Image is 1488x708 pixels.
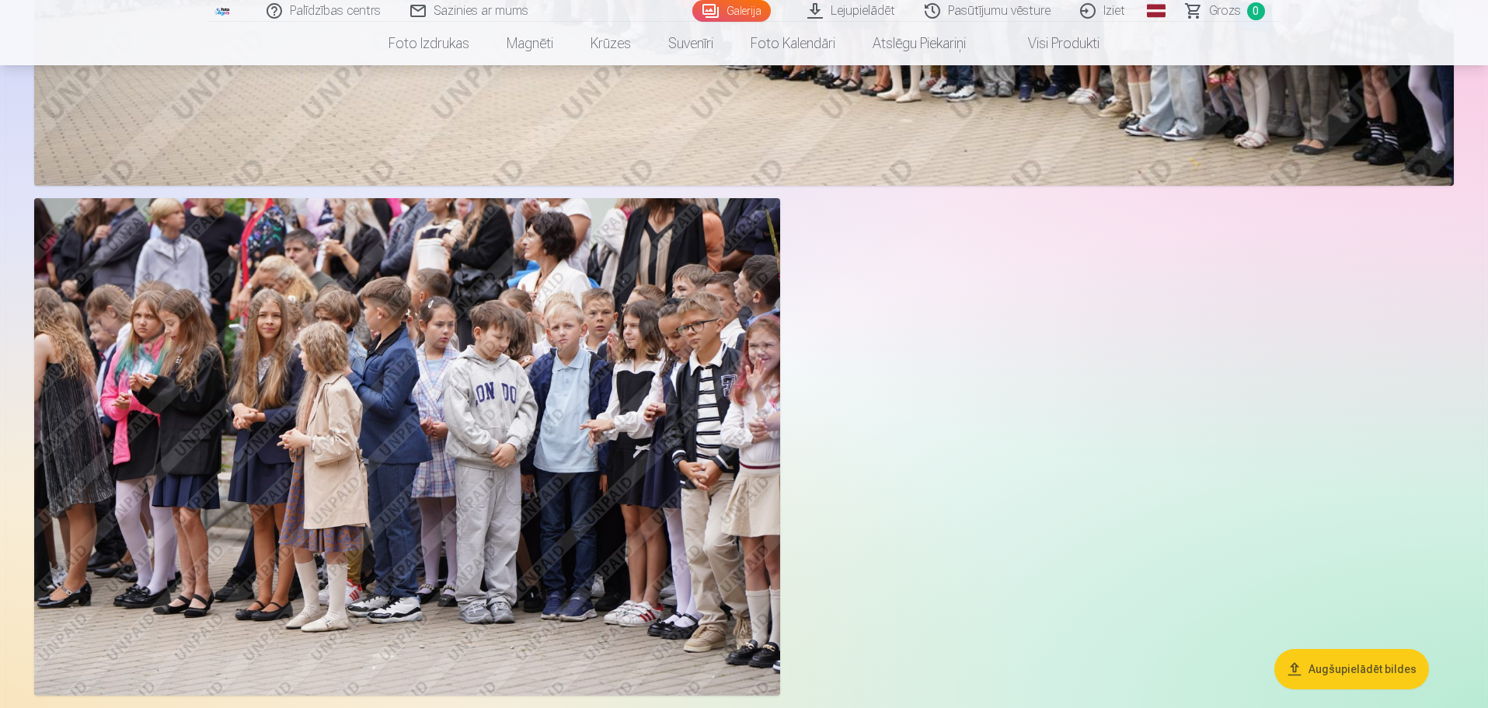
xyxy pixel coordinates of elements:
a: Atslēgu piekariņi [854,22,984,65]
a: Krūzes [572,22,650,65]
a: Visi produkti [984,22,1118,65]
a: Foto izdrukas [370,22,488,65]
a: Magnēti [488,22,572,65]
a: Foto kalendāri [732,22,854,65]
span: Grozs [1209,2,1241,20]
button: Augšupielādēt bildes [1274,649,1429,689]
img: /fa3 [214,6,232,16]
span: 0 [1247,2,1265,20]
a: Suvenīri [650,22,732,65]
